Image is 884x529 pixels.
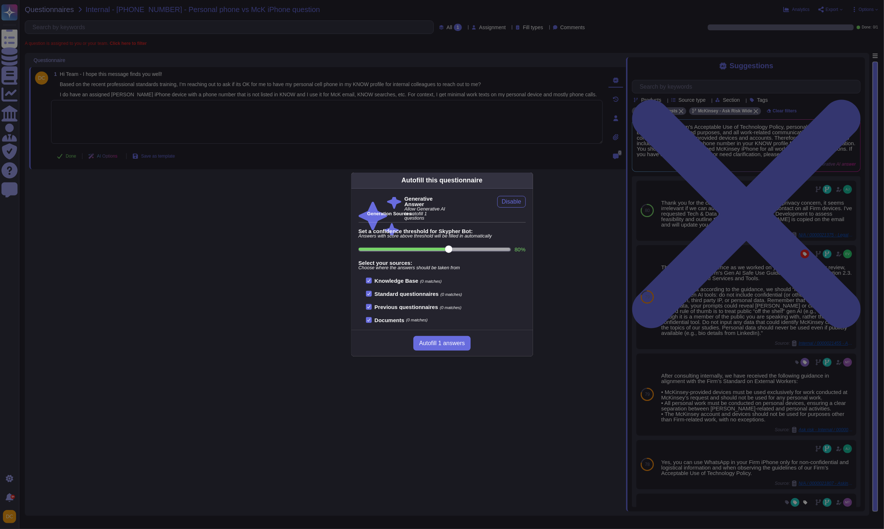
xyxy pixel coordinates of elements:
b: Previous questionnaires [375,304,438,310]
span: Autofill 1 answers [419,340,465,346]
span: Allow Generative AI to autofill 1 questions [404,207,447,221]
span: (0 matches) [440,305,462,310]
span: (0 matches) [440,292,462,297]
span: (0 matches) [420,279,442,283]
span: Disable [502,199,521,205]
span: (0 matches) [406,318,428,322]
b: Standard questionnaires [375,291,439,297]
b: Set a confidence threshold for Skypher Bot: [359,228,526,234]
label: 80 % [514,247,525,252]
div: Autofill this questionnaire [401,175,482,185]
span: Answers with score above threshold will be filled in automatically [359,234,526,239]
span: Choose where the answers should be taken from [359,266,526,270]
b: Documents [375,317,405,323]
b: Knowledge Base [375,278,418,284]
b: Generative Answer [404,196,447,207]
button: Autofill 1 answers [413,336,471,351]
b: Select your sources: [359,260,526,266]
button: Disable [497,196,525,208]
b: Generation Sources : [367,211,414,216]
